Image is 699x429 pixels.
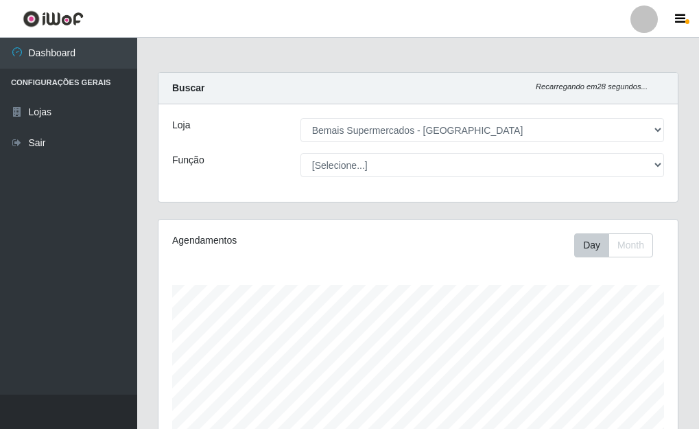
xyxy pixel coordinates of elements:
label: Função [172,153,204,167]
button: Month [608,233,653,257]
label: Loja [172,118,190,132]
button: Day [574,233,609,257]
div: First group [574,233,653,257]
strong: Buscar [172,82,204,93]
img: CoreUI Logo [23,10,84,27]
div: Toolbar with button groups [574,233,664,257]
i: Recarregando em 28 segundos... [536,82,648,91]
div: Agendamentos [172,233,365,248]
